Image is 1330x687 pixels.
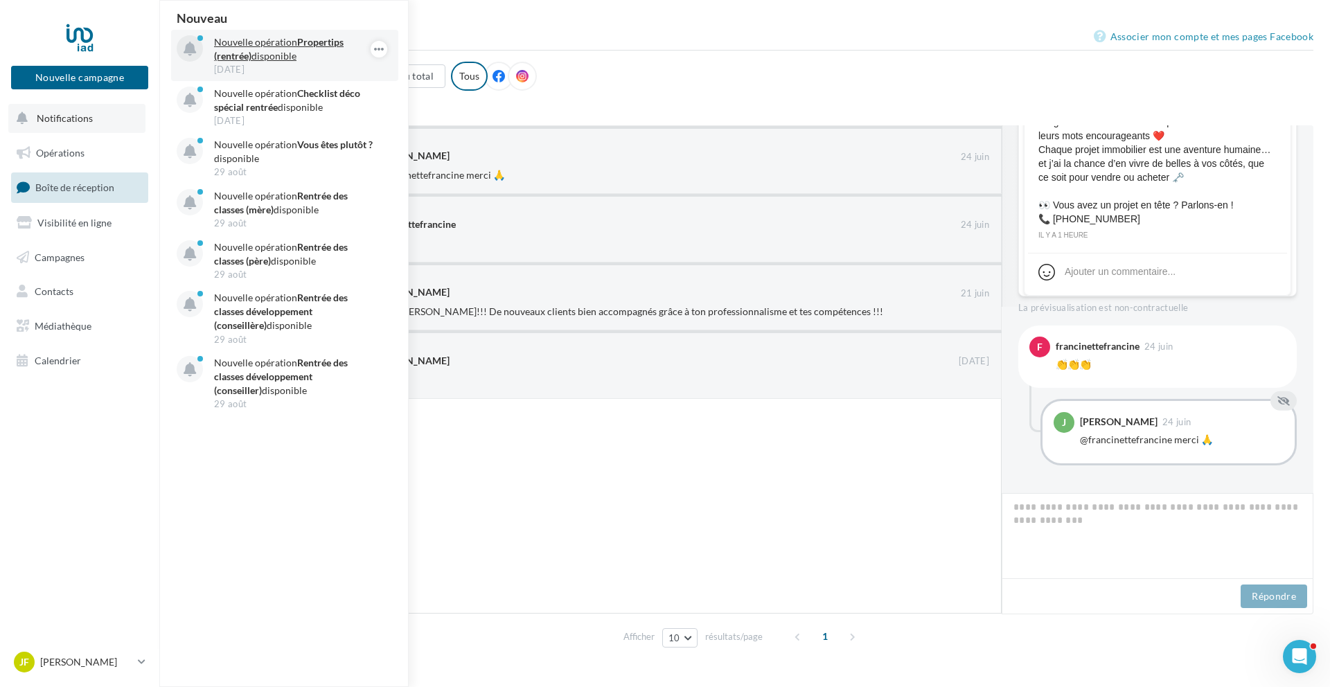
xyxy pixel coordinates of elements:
div: La prévisualisation est non-contractuelle [1018,296,1297,314]
span: Médiathèque [35,320,91,332]
div: @francinettefrancine merci 🙏 [1080,433,1284,447]
span: JF [19,655,29,669]
span: Boîte de réception [35,181,114,193]
span: 24 juin [961,219,989,231]
span: 24 juin [1144,342,1173,351]
div: Tous [451,62,488,91]
a: Médiathèque [8,312,151,341]
button: Nouvelle campagne [11,66,148,89]
div: Ajouter un commentaire... [1065,265,1176,278]
div: [PERSON_NAME] [372,149,450,163]
a: Contacts [8,277,151,306]
span: Visibilité en ligne [37,217,112,229]
a: Visibilité en ligne [8,208,151,238]
div: 4 Commentaires [176,102,1313,114]
div: francinettefrancine [372,217,456,231]
a: Associer mon compte et mes pages Facebook [1094,28,1313,45]
span: 10 [668,632,680,643]
span: Campagnes [35,251,85,262]
span: j [1062,416,1066,429]
a: JF [PERSON_NAME] [11,649,148,675]
span: 24 juin [961,151,989,163]
span: Afficher [623,630,655,643]
a: Campagnes [8,243,151,272]
div: [PERSON_NAME] [1080,417,1158,427]
span: @francinettefrancine merci 🙏 [372,169,505,181]
a: Calendrier [8,346,151,375]
div: [PERSON_NAME] [372,285,450,299]
iframe: Intercom live chat [1283,640,1316,673]
span: Contacts [35,285,73,297]
span: f [1037,340,1043,354]
div: 👏👏👏 [1056,357,1286,371]
span: Bravo [PERSON_NAME]!!! De nouveaux clients bien accompagnés grâce à ton professionnalisme et tes ... [372,305,883,317]
svg: Emoji [1038,264,1055,280]
p: [PERSON_NAME] [40,655,132,669]
div: il y a 1 heure [1038,229,1277,242]
button: Notifications [8,104,145,133]
span: 1 [814,625,836,648]
a: Boîte de réception [8,172,151,202]
span: 24 juin [1162,418,1191,427]
span: Opérations [36,147,85,159]
button: Au total [385,64,445,88]
span: ✨ Ils m’ont fait confiance… et ils en parlent ! 3 nouveaux avis 5 ⭐️ sur Immodvisor 🏡🙌 Un grand m... [1038,73,1277,226]
span: 21 juin [961,287,989,300]
a: Opérations [8,139,151,168]
button: Répondre [1241,585,1307,608]
span: [DATE] [959,355,989,368]
button: 10 [662,628,698,648]
div: [PERSON_NAME] [372,354,450,368]
div: francinettefrancine [1056,341,1140,351]
span: Calendrier [35,355,81,366]
span: résultats/page [705,630,763,643]
span: Notifications [37,112,93,124]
